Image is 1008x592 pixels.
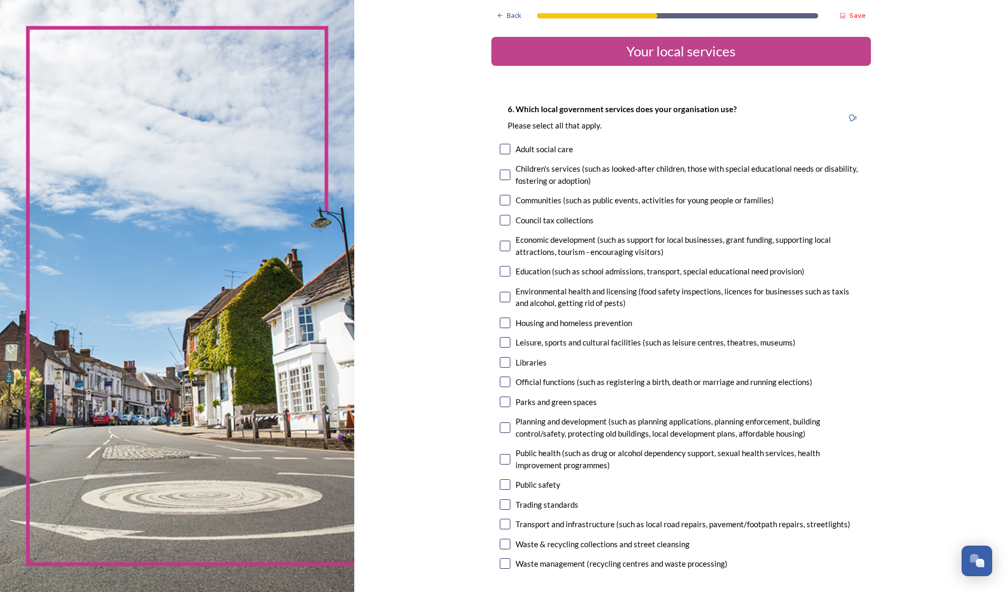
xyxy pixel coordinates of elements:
div: Libraries [516,357,547,369]
div: Planning and development (such as planning applications, planning enforcement, building control/s... [516,416,862,439]
strong: 6. Which local government services does your organisation use? [508,104,736,114]
div: Leisure, sports and cultural facilities (such as leisure centres, theatres, museums) [516,337,796,349]
div: Communities (such as public events, activities for young people or families) [516,194,774,206]
div: Public health (such as drug or alcohol dependency support, sexual health services, health improve... [516,447,862,471]
div: Your local services [496,41,867,62]
button: Open Chat [962,546,992,576]
div: Parks and green spaces [516,396,597,408]
span: Back [507,11,521,21]
div: Adult social care [516,143,573,155]
div: Council tax collections [516,214,594,226]
strong: Save [849,11,866,20]
div: Trading standards [516,499,578,511]
div: Children's services (such as looked-after children, those with special educational needs or disab... [516,163,862,186]
div: Public safety [516,479,560,491]
p: Please select all that apply. [508,120,736,131]
div: Education (such as school admissions, transport, special educational need provision) [516,265,805,278]
div: Economic development (such as support for local businesses, grant funding, supporting local attra... [516,234,862,258]
div: Environmental health and licensing (food safety inspections, licences for businesses such as taxi... [516,285,862,309]
div: Housing and homeless prevention [516,317,632,329]
div: Waste management (recycling centres and waste processing) [516,558,728,570]
div: Official functions (such as registering a birth, death or marriage and running elections) [516,376,812,388]
div: Waste & recycling collections and street cleansing [516,538,690,550]
div: Transport and infrastructure (such as local road repairs, pavement/footpath repairs, streetlights) [516,518,850,530]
